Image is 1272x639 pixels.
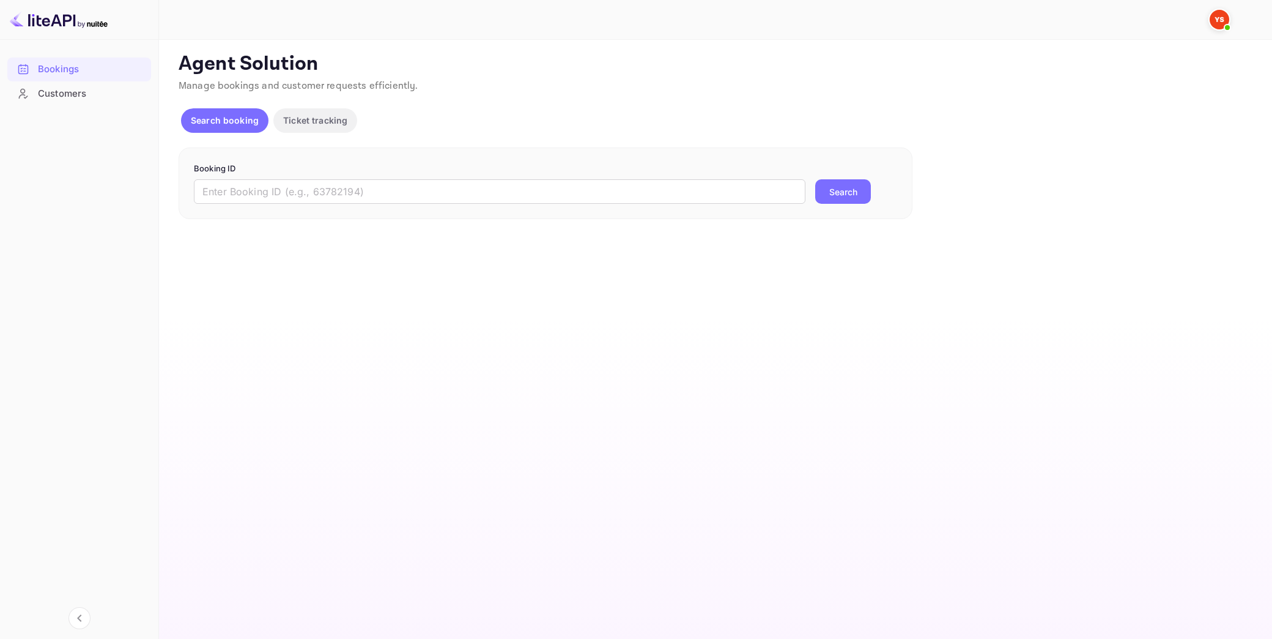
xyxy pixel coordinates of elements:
p: Ticket tracking [283,114,347,127]
a: Bookings [7,58,151,80]
p: Booking ID [194,163,897,175]
a: Customers [7,82,151,105]
button: Search [815,179,871,204]
button: Collapse navigation [68,607,91,629]
input: Enter Booking ID (e.g., 63782194) [194,179,805,204]
div: Bookings [7,58,151,81]
div: Customers [38,87,145,101]
p: Agent Solution [179,52,1250,77]
div: Customers [7,82,151,106]
span: Manage bookings and customer requests efficiently. [179,80,418,92]
img: LiteAPI logo [10,10,108,29]
p: Search booking [191,114,259,127]
img: Yandex Support [1210,10,1229,29]
div: Bookings [38,62,145,77]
